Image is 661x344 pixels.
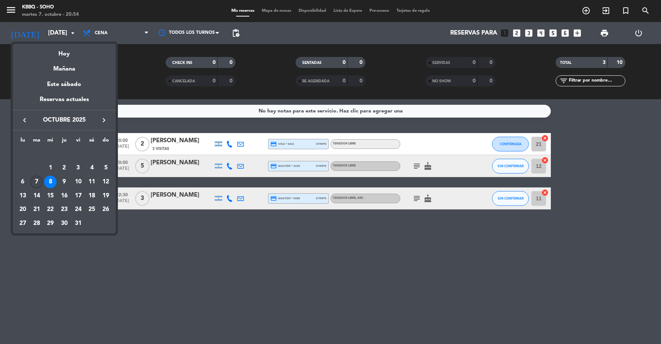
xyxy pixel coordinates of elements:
[100,162,112,174] div: 5
[100,203,112,216] div: 26
[85,136,99,147] th: sábado
[85,189,99,203] td: 18 de octubre de 2025
[43,161,57,175] td: 1 de octubre de 2025
[57,203,71,217] td: 23 de octubre de 2025
[16,216,30,230] td: 27 de octubre de 2025
[99,136,113,147] th: domingo
[72,217,84,230] div: 31
[16,147,113,161] td: OCT.
[97,115,111,125] button: keyboard_arrow_right
[57,136,71,147] th: jueves
[17,176,29,188] div: 6
[43,203,57,217] td: 22 de octubre de 2025
[13,44,116,59] div: Hoy
[30,189,44,203] td: 14 de octubre de 2025
[43,216,57,230] td: 29 de octubre de 2025
[17,190,29,202] div: 13
[30,217,43,230] div: 28
[85,203,99,217] td: 25 de octubre de 2025
[30,203,43,216] div: 21
[71,161,85,175] td: 3 de octubre de 2025
[86,203,98,216] div: 25
[13,95,116,110] div: Reservas actuales
[30,175,44,189] td: 7 de octubre de 2025
[57,189,71,203] td: 16 de octubre de 2025
[30,216,44,230] td: 28 de octubre de 2025
[13,74,116,95] div: Este sábado
[16,175,30,189] td: 6 de octubre de 2025
[16,189,30,203] td: 13 de octubre de 2025
[57,216,71,230] td: 30 de octubre de 2025
[100,190,112,202] div: 19
[18,115,31,125] button: keyboard_arrow_left
[58,176,71,188] div: 9
[99,189,113,203] td: 19 de octubre de 2025
[71,189,85,203] td: 17 de octubre de 2025
[85,175,99,189] td: 11 de octubre de 2025
[72,176,84,188] div: 10
[58,217,71,230] div: 30
[86,162,98,174] div: 4
[43,175,57,189] td: 8 de octubre de 2025
[71,216,85,230] td: 31 de octubre de 2025
[44,217,57,230] div: 29
[85,161,99,175] td: 4 de octubre de 2025
[71,175,85,189] td: 10 de octubre de 2025
[71,136,85,147] th: viernes
[44,203,57,216] div: 22
[43,189,57,203] td: 15 de octubre de 2025
[57,175,71,189] td: 9 de octubre de 2025
[17,203,29,216] div: 20
[58,203,71,216] div: 23
[30,190,43,202] div: 14
[30,136,44,147] th: martes
[58,190,71,202] div: 16
[44,176,57,188] div: 8
[72,190,84,202] div: 17
[72,203,84,216] div: 24
[20,116,29,125] i: keyboard_arrow_left
[86,176,98,188] div: 11
[71,203,85,217] td: 24 de octubre de 2025
[16,136,30,147] th: lunes
[44,190,57,202] div: 15
[30,203,44,217] td: 21 de octubre de 2025
[99,175,113,189] td: 12 de octubre de 2025
[57,161,71,175] td: 2 de octubre de 2025
[30,176,43,188] div: 7
[72,162,84,174] div: 3
[13,59,116,74] div: Mañana
[43,136,57,147] th: miércoles
[16,203,30,217] td: 20 de octubre de 2025
[86,190,98,202] div: 18
[31,115,97,125] span: octubre 2025
[17,217,29,230] div: 27
[44,162,57,174] div: 1
[100,176,112,188] div: 12
[99,161,113,175] td: 5 de octubre de 2025
[58,162,71,174] div: 2
[100,116,108,125] i: keyboard_arrow_right
[99,203,113,217] td: 26 de octubre de 2025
